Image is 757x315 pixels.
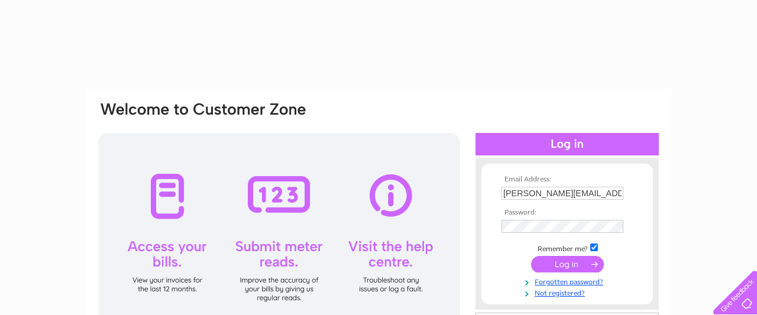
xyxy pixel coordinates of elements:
[499,209,636,217] th: Password:
[502,275,636,287] a: Forgotten password?
[531,256,604,272] input: Submit
[499,176,636,184] th: Email Address:
[502,287,636,298] a: Not registered?
[499,242,636,254] td: Remember me?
